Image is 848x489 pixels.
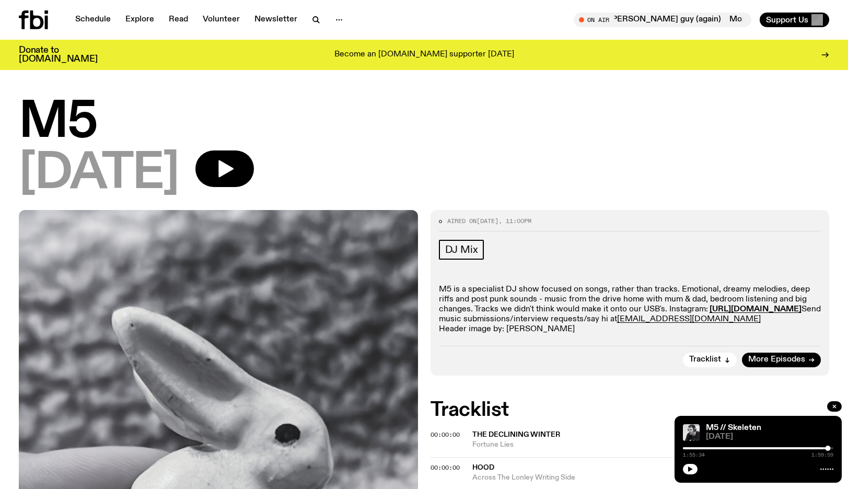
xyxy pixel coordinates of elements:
a: [EMAIL_ADDRESS][DOMAIN_NAME] [617,315,761,323]
span: Fortune Lies [472,440,830,450]
span: More Episodes [748,356,805,364]
span: 00:00:00 [431,463,460,472]
button: 00:00:00 [431,465,460,471]
span: Across The Lonley Writing Side [472,473,830,483]
button: 00:00:00 [431,432,460,438]
span: 1:59:59 [811,452,833,458]
span: [DATE] [19,150,179,197]
span: Tracklist [689,356,721,364]
span: 00:00:00 [431,430,460,439]
a: [URL][DOMAIN_NAME] [710,305,801,313]
button: Support Us [760,13,829,27]
a: M5 // Skeleten [706,424,761,432]
a: Read [162,13,194,27]
p: M5 is a specialist DJ show focused on songs, rather than tracks. Emotional, dreamy melodies, deep... [439,285,821,335]
span: Support Us [766,15,808,25]
span: Aired on [447,217,477,225]
span: 1:55:34 [683,452,705,458]
a: Newsletter [248,13,304,27]
h3: Donate to [DOMAIN_NAME] [19,46,98,64]
a: Explore [119,13,160,27]
span: , 11:00pm [498,217,531,225]
a: Volunteer [196,13,246,27]
h2: Tracklist [431,401,830,420]
a: More Episodes [742,353,821,367]
a: Schedule [69,13,117,27]
h1: M5 [19,99,829,146]
span: DJ Mix [445,244,478,255]
span: Hood [472,464,494,471]
span: The Declining Winter [472,431,560,438]
span: [DATE] [477,217,498,225]
button: On AirMornings with [PERSON_NAME] / a [PERSON_NAME] guy (again)Mornings with [PERSON_NAME] / a [P... [574,13,751,27]
span: [DATE] [706,433,833,441]
p: Become an [DOMAIN_NAME] supporter [DATE] [334,50,514,60]
button: Tracklist [683,353,737,367]
a: DJ Mix [439,240,484,260]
